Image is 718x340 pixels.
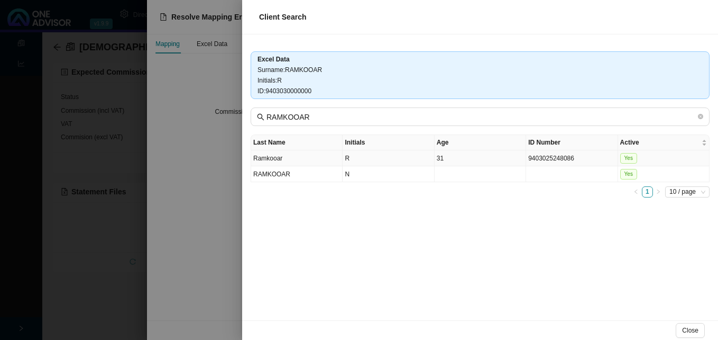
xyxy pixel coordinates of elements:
span: 10 / page [669,187,705,197]
a: 1 [642,187,652,197]
li: Previous Page [631,186,642,198]
span: 31 [437,155,444,162]
li: Next Page [653,186,664,198]
span: Close [682,325,698,336]
th: Initials [343,135,434,150]
input: Last Name [266,111,696,123]
span: Active [620,137,699,148]
th: Last Name [251,135,343,150]
span: close-circle [698,114,703,119]
button: right [653,186,664,198]
td: R [343,150,434,166]
span: search [257,113,264,121]
th: Age [435,135,526,150]
button: Close [676,323,705,338]
span: Yes [620,169,637,180]
button: left [631,186,642,198]
div: Surname : RAMKOOAR [257,65,703,75]
th: ID Number [526,135,618,150]
span: Yes [620,153,637,164]
div: Initials : R [257,75,703,86]
td: N [343,166,434,182]
div: Page Size [665,186,710,198]
th: Active [618,135,710,150]
b: Excel Data [257,56,290,63]
span: left [633,189,639,194]
td: RAMKOOAR [251,166,343,182]
span: right [656,189,661,194]
td: 9403025248086 [526,150,618,166]
span: close-circle [698,113,703,121]
li: 1 [642,186,653,198]
div: ID : 9403030000000 [257,86,703,96]
td: Ramkooar [251,150,343,166]
span: Client Search [259,13,306,21]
